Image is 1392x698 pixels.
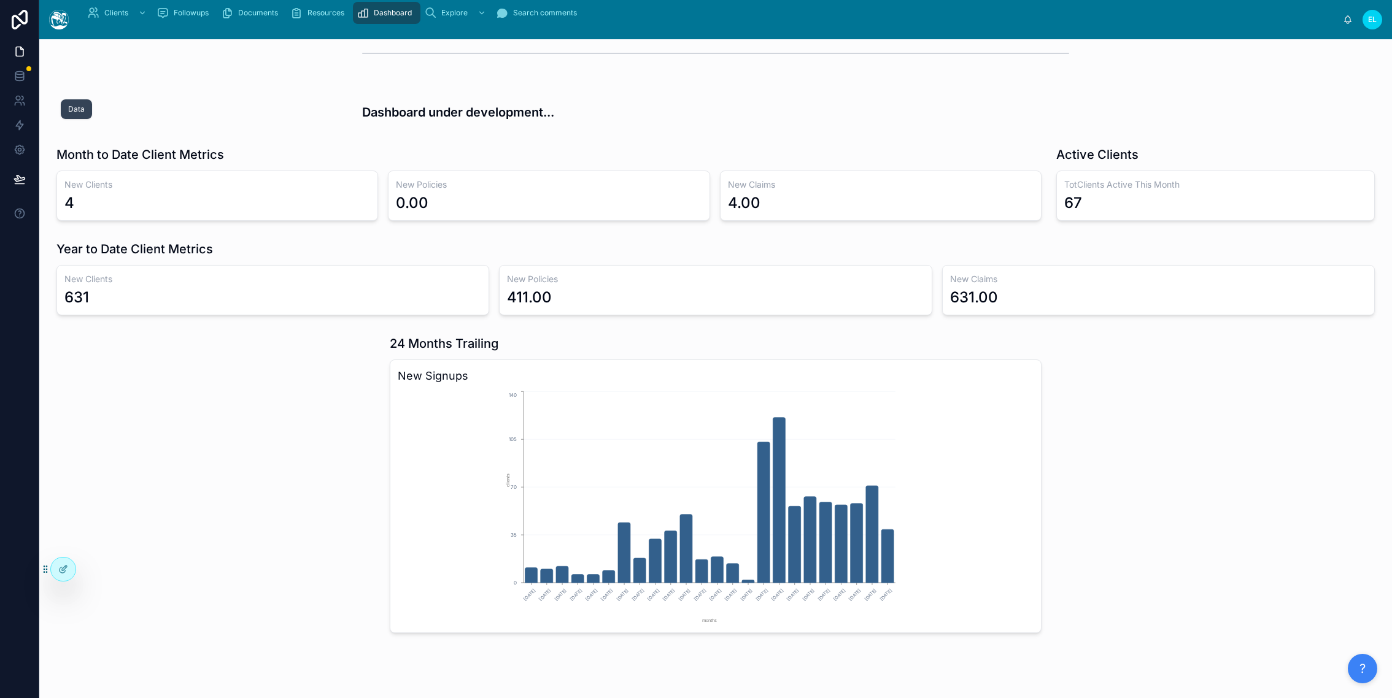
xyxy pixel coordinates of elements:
[728,178,1034,191] h3: New Claims
[507,273,924,285] h3: New Policies
[538,588,552,602] text: [DATE]
[708,588,722,602] text: [DATE]
[817,588,831,602] text: [DATE]
[616,588,630,602] text: [DATE]
[353,2,420,24] a: Dashboard
[390,335,498,352] h1: 24 Months Trailing
[153,2,217,24] a: Followups
[802,588,816,602] text: [DATE]
[728,193,760,213] div: 4.00
[307,8,344,18] span: Resources
[724,588,738,602] text: [DATE]
[396,193,428,213] div: 0.00
[600,588,614,602] text: [DATE]
[848,588,862,602] text: [DATE]
[522,588,536,602] text: [DATE]
[287,2,353,24] a: Resources
[1056,146,1139,163] h1: Active Clients
[1064,178,1367,191] h3: TotClients Active This Month
[507,288,552,307] div: 411.00
[505,474,511,487] tspan: clients
[554,588,568,602] text: [DATE]
[509,436,517,442] tspan: 105
[398,367,1034,385] h3: New Signups
[514,580,517,586] tspan: 0
[786,588,800,602] text: [DATE]
[693,588,707,602] text: [DATE]
[56,146,224,163] h1: Month to Date Client Metrics
[646,588,660,602] text: [DATE]
[1064,193,1082,213] div: 67
[832,588,846,602] text: [DATE]
[755,588,769,602] text: [DATE]
[511,484,517,490] tspan: 70
[396,178,702,191] h3: New Policies
[174,8,209,18] span: Followups
[511,532,517,538] tspan: 35
[217,2,287,24] a: Documents
[770,588,784,602] text: [DATE]
[68,104,85,114] div: Data
[64,273,481,285] h3: New Clients
[584,588,598,602] text: [DATE]
[1348,654,1377,683] button: ?
[49,10,69,29] img: App logo
[374,8,412,18] span: Dashboard
[631,588,645,602] text: [DATE]
[702,618,717,623] tspan: months
[879,588,893,602] text: [DATE]
[64,193,74,213] div: 4
[398,389,1034,625] div: chart
[513,8,577,18] span: Search comments
[950,288,998,307] div: 631.00
[569,588,583,602] text: [DATE]
[492,2,586,24] a: Search comments
[420,2,492,24] a: Explore
[441,8,468,18] span: Explore
[64,178,370,191] h3: New Clients
[864,588,878,602] text: [DATE]
[740,588,754,602] text: [DATE]
[509,392,517,398] tspan: 140
[1368,15,1377,25] span: EL
[662,588,676,602] text: [DATE]
[56,240,213,258] h1: Year to Date Client Metrics
[83,2,153,24] a: Clients
[950,273,1367,285] h3: New Claims
[238,8,278,18] span: Documents
[64,288,89,307] div: 631
[362,103,1069,121] h3: Dashboard under development...
[104,8,128,18] span: Clients
[678,588,692,602] text: [DATE]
